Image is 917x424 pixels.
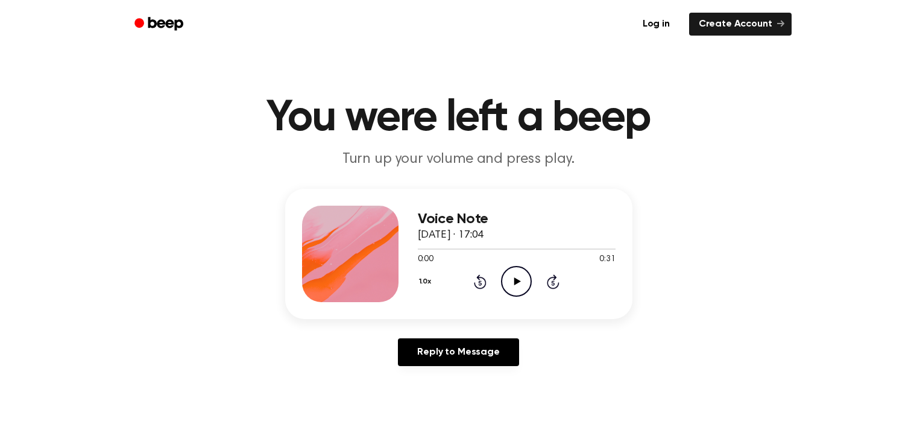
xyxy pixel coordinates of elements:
a: Beep [126,13,194,36]
p: Turn up your volume and press play. [227,150,690,169]
a: Create Account [689,13,792,36]
span: [DATE] · 17:04 [418,230,484,241]
h1: You were left a beep [150,97,767,140]
span: 0:00 [418,253,433,266]
h3: Voice Note [418,211,616,227]
button: 1.0x [418,271,436,292]
span: 0:31 [599,253,615,266]
a: Log in [631,10,682,38]
a: Reply to Message [398,338,518,366]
